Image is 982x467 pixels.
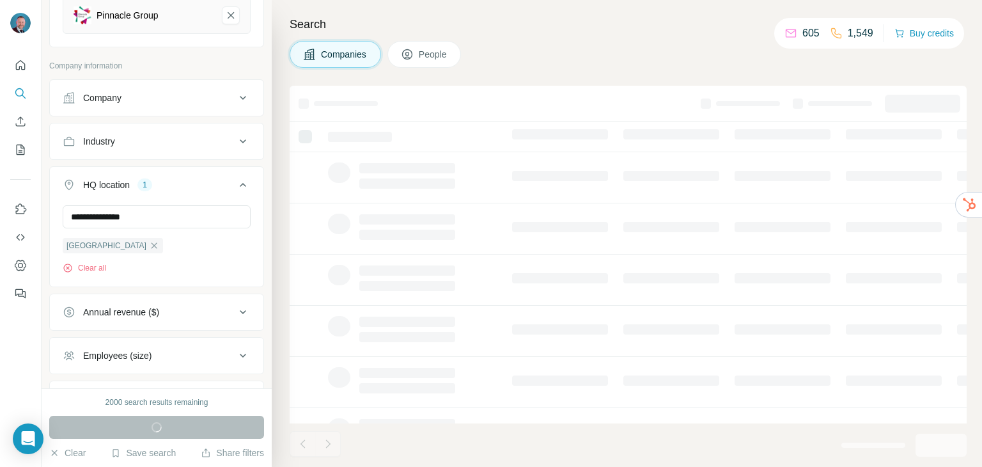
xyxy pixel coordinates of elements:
[83,135,115,148] div: Industry
[13,423,43,454] div: Open Intercom Messenger
[111,447,176,459] button: Save search
[49,60,264,72] p: Company information
[201,447,264,459] button: Share filters
[50,126,263,157] button: Industry
[50,83,263,113] button: Company
[49,447,86,459] button: Clear
[10,13,31,33] img: Avatar
[894,24,954,42] button: Buy credits
[848,26,873,41] p: 1,549
[83,349,152,362] div: Employees (size)
[50,170,263,205] button: HQ location1
[419,48,448,61] span: People
[66,240,146,251] span: [GEOGRAPHIC_DATA]
[10,82,31,105] button: Search
[50,297,263,328] button: Annual revenue ($)
[50,340,263,371] button: Employees (size)
[10,282,31,305] button: Feedback
[105,397,208,408] div: 2000 search results remaining
[321,48,368,61] span: Companies
[137,179,152,191] div: 1
[74,6,91,24] img: Pinnacle Group-logo
[83,91,121,104] div: Company
[50,384,263,415] button: Technologies
[83,306,159,319] div: Annual revenue ($)
[10,138,31,161] button: My lists
[802,26,820,41] p: 605
[10,198,31,221] button: Use Surfe on LinkedIn
[222,6,240,24] button: Pinnacle Group-remove-button
[97,9,159,22] div: Pinnacle Group
[83,178,130,191] div: HQ location
[10,226,31,249] button: Use Surfe API
[10,254,31,277] button: Dashboard
[10,110,31,133] button: Enrich CSV
[290,15,967,33] h4: Search
[10,54,31,77] button: Quick start
[63,262,106,274] button: Clear all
